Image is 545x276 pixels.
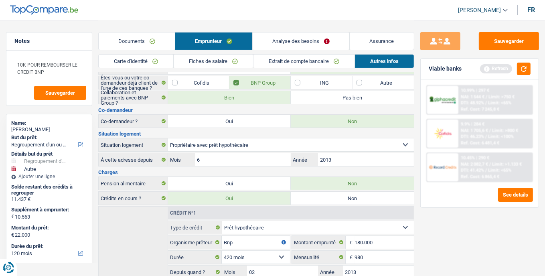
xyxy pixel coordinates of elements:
span: Limit: >1.133 € [492,162,522,167]
span: [PERSON_NAME] [458,7,501,14]
span: / [489,162,491,167]
h3: Charges [98,170,414,175]
a: Autres infos [355,55,414,68]
div: Ref. Cost: 7 245,8 € [461,107,499,112]
label: Pas bien [291,91,414,104]
label: BNP Group [229,76,291,89]
span: Limit: <65% [488,100,511,106]
span: / [489,128,491,133]
label: Type de crédit [168,221,222,234]
a: Fiches de salaire [174,55,253,68]
span: NAI: 1 705,6 € [461,128,488,133]
div: Ref. Cost: 6 865,4 € [461,174,499,179]
span: / [486,94,487,99]
label: Mois [168,153,195,166]
button: Sauvegarder [479,32,539,50]
label: Non [291,177,414,190]
label: Année [291,153,318,166]
img: TopCompare Logo [10,5,78,15]
span: NAI: 1 544 € [461,94,484,99]
span: DTI: 48.92% [461,100,484,106]
label: À cette adresse depuis [99,153,168,166]
span: DTI: 46.23% [461,134,484,139]
label: Supplément à emprunter: [11,207,85,213]
span: Limit: <65% [488,168,511,173]
label: Montant emprunté [292,236,346,249]
div: [PERSON_NAME] [11,126,87,133]
div: Détails but du prêt [11,151,87,157]
span: Sauvegarder [45,90,75,95]
label: Crédits en cours ? [99,192,168,205]
input: AAAA [318,153,414,166]
div: 10.99% | 297 € [461,88,489,93]
label: ING [291,76,352,89]
button: See details [498,188,533,202]
label: Pension alimentaire [99,177,168,190]
button: Sauvegarder [34,86,86,100]
label: Collaboration et paiements avec BNP Group ? [99,91,168,104]
label: Montant du prêt: [11,225,85,231]
span: DTI: 41.42% [461,168,484,173]
label: But du prêt: [11,134,85,141]
span: / [485,100,487,106]
span: € [11,213,14,220]
a: Emprunteur [175,32,252,50]
a: Documents [99,32,175,50]
label: Co-demandeur ? [99,115,168,128]
label: Êtes-vous ou votre co-demandeur déjà client de l'une de ces banques ? [99,76,168,89]
span: € [11,232,14,238]
div: Name: [11,120,87,126]
span: Limit: <100% [488,134,514,139]
h5: Notes [14,38,84,45]
label: Organisme prêteur [168,236,222,249]
label: Durée du prêt: [11,243,85,250]
label: Situation logement [99,138,168,151]
label: Oui [168,115,291,128]
h3: Co-demandeur [98,108,414,113]
h3: Situation logement [98,131,414,136]
a: Carte d'identité [99,55,173,68]
label: Non [291,115,414,128]
div: Banque: [11,261,87,268]
span: NAI: 2 082,7 € [461,162,488,167]
label: Oui [168,177,291,190]
div: fr [527,6,535,14]
input: MM [195,153,291,166]
div: 10.45% | 290 € [461,155,489,160]
label: Oui [168,192,291,205]
label: Durée [168,251,222,264]
label: Non [291,192,414,205]
div: 11.437 € [11,196,87,203]
div: Solde restant des crédits à regrouper [11,184,87,196]
label: Autre [353,76,414,89]
a: Assurance [350,32,414,50]
img: Cofidis [429,127,457,140]
span: € [346,236,355,249]
label: Mensualité [292,251,346,264]
span: Limit: >800 € [492,128,518,133]
label: Bien [168,91,291,104]
label: Cofidis [168,76,229,89]
span: / [485,168,487,173]
a: [PERSON_NAME] [452,4,508,17]
div: Crédit nº1 [168,211,198,215]
div: 9.9% | 284 € [461,122,484,127]
a: Analyse des besoins [253,32,350,50]
div: Ref. Cost: 6 481,4 € [461,140,499,146]
div: Ajouter une ligne [11,174,87,179]
img: AlphaCredit [429,95,457,104]
a: Extrait de compte bancaire [253,55,355,68]
div: Viable banks [429,65,462,72]
span: Limit: >750 € [488,94,515,99]
span: / [485,134,487,139]
img: Record Credits [429,160,457,174]
div: Refresh [480,64,512,73]
span: € [346,251,355,264]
